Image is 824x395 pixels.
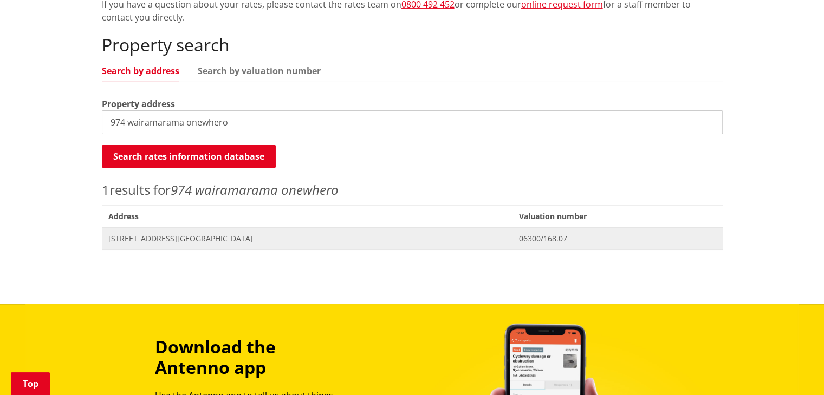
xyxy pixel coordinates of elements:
p: results for [102,180,723,200]
a: Top [11,372,50,395]
span: 06300/168.07 [518,233,716,244]
span: Valuation number [512,205,722,227]
span: Address [102,205,512,227]
a: [STREET_ADDRESS][GEOGRAPHIC_DATA] 06300/168.07 [102,227,723,249]
span: 1 [102,181,109,199]
a: Search by valuation number [198,67,321,75]
span: [STREET_ADDRESS][GEOGRAPHIC_DATA] [108,233,506,244]
em: 974 wairamarama onewhero [171,181,339,199]
h3: Download the Antenno app [155,337,351,378]
label: Property address [102,97,175,110]
a: Search by address [102,67,179,75]
h2: Property search [102,35,723,55]
input: e.g. Duke Street NGARUAWAHIA [102,110,723,134]
iframe: Messenger Launcher [774,350,813,389]
button: Search rates information database [102,145,276,168]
